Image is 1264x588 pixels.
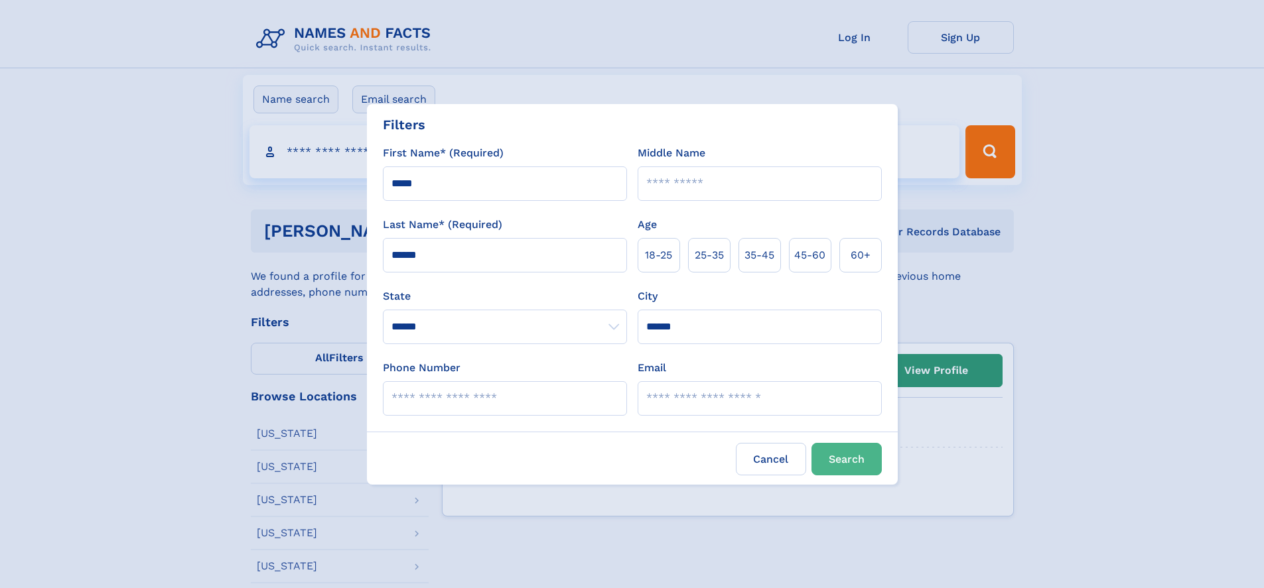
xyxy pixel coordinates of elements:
label: Email [638,360,666,376]
span: 35‑45 [744,247,774,263]
label: Middle Name [638,145,705,161]
span: 45‑60 [794,247,825,263]
div: Filters [383,115,425,135]
button: Search [811,443,882,475]
label: State [383,288,627,304]
span: 25‑35 [695,247,724,263]
label: Age [638,217,657,233]
label: Last Name* (Required) [383,217,502,233]
label: Cancel [736,443,806,475]
span: 60+ [851,247,871,263]
span: 18‑25 [645,247,672,263]
label: First Name* (Required) [383,145,504,161]
label: City [638,288,658,304]
label: Phone Number [383,360,460,376]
